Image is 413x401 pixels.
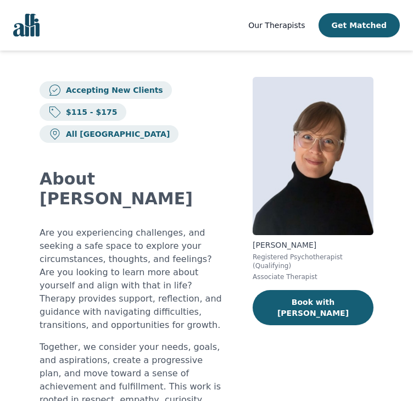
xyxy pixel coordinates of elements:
p: Associate Therapist [253,272,373,281]
span: Our Therapists [248,21,305,30]
p: Accepting New Clients [62,85,163,96]
button: Get Matched [319,13,400,37]
a: Our Therapists [248,19,305,32]
p: Registered Psychotherapist (Qualifying) [253,253,373,270]
h2: About [PERSON_NAME] [40,169,226,209]
img: Angela_Earl [253,77,373,235]
p: All [GEOGRAPHIC_DATA] [62,129,170,140]
p: Are you experiencing challenges, and seeking a safe space to explore your circumstances, thoughts... [40,226,226,332]
p: $115 - $175 [62,107,118,118]
img: alli logo [13,14,40,37]
button: Book with [PERSON_NAME] [253,290,373,325]
p: [PERSON_NAME] [253,240,373,250]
